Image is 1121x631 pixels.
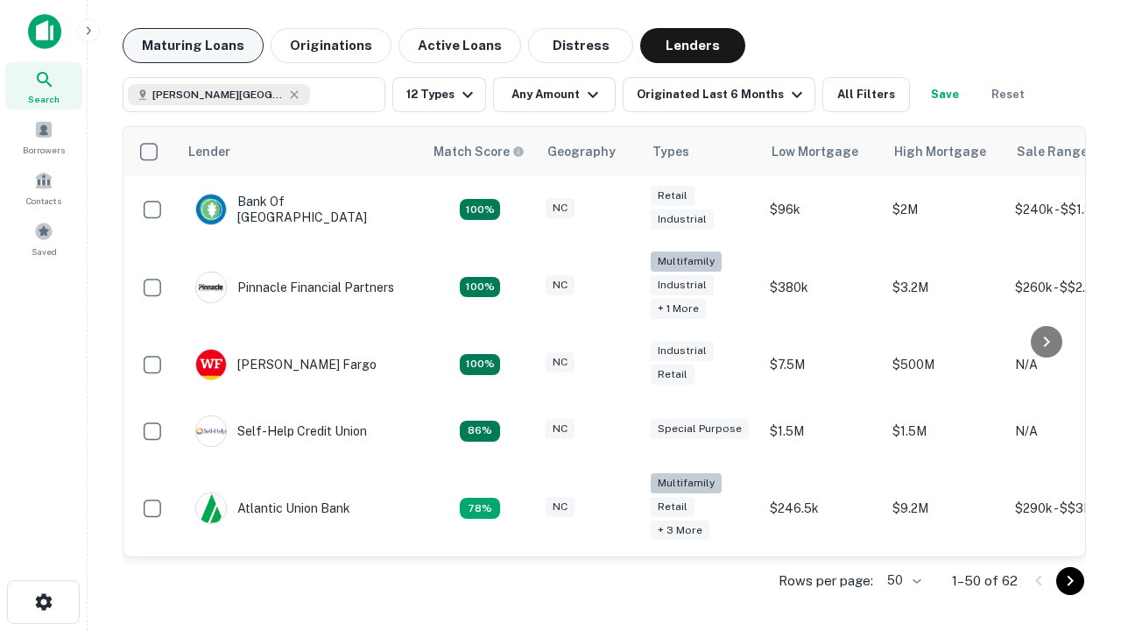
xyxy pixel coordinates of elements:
[423,127,537,176] th: Capitalize uses an advanced AI algorithm to match your search with the best lender. The match sco...
[195,272,394,303] div: Pinnacle Financial Partners
[980,77,1036,112] button: Reset
[5,164,82,211] a: Contacts
[651,473,722,493] div: Multifamily
[651,365,694,385] div: Retail
[884,176,1006,243] td: $2M
[546,275,575,295] div: NC
[1033,491,1121,575] iframe: Chat Widget
[917,77,973,112] button: Save your search to get updates of matches that match your search criteria.
[434,142,521,161] h6: Match Score
[460,199,500,220] div: Matching Properties: 14, hasApolloMatch: undefined
[195,493,350,524] div: Atlantic Union Bank
[623,77,815,112] button: Originated Last 6 Months
[1017,141,1088,162] div: Sale Range
[152,87,284,103] span: [PERSON_NAME][GEOGRAPHIC_DATA], [GEOGRAPHIC_DATA]
[537,127,642,176] th: Geography
[528,28,633,63] button: Distress
[32,245,57,259] span: Saved
[178,127,423,176] th: Lender
[546,497,575,517] div: NC
[195,349,377,380] div: [PERSON_NAME] Fargo
[5,62,82,110] a: Search
[493,77,616,112] button: Any Amount
[195,415,367,447] div: Self-help Credit Union
[880,568,924,593] div: 50
[196,416,226,446] img: picture
[5,113,82,160] a: Borrowers
[196,350,226,379] img: picture
[196,195,226,224] img: picture
[188,141,230,162] div: Lender
[5,215,82,262] a: Saved
[460,421,500,442] div: Matching Properties: 11, hasApolloMatch: undefined
[196,493,226,523] img: picture
[884,127,1006,176] th: High Mortgage
[1056,567,1084,595] button: Go to next page
[546,419,575,439] div: NC
[546,198,575,218] div: NC
[884,331,1006,398] td: $500M
[651,521,709,541] div: + 3 more
[952,571,1018,592] p: 1–50 of 62
[651,275,714,295] div: Industrial
[761,243,884,331] td: $380k
[640,28,745,63] button: Lenders
[761,398,884,464] td: $1.5M
[761,127,884,176] th: Low Mortgage
[434,142,525,161] div: Capitalize uses an advanced AI algorithm to match your search with the best lender. The match sco...
[651,299,706,319] div: + 1 more
[271,28,391,63] button: Originations
[761,464,884,553] td: $246.5k
[651,497,694,517] div: Retail
[28,92,60,106] span: Search
[642,127,761,176] th: Types
[392,77,486,112] button: 12 Types
[822,77,910,112] button: All Filters
[195,194,405,225] div: Bank Of [GEOGRAPHIC_DATA]
[637,84,807,105] div: Originated Last 6 Months
[772,141,858,162] div: Low Mortgage
[651,186,694,206] div: Retail
[651,419,749,439] div: Special Purpose
[196,273,226,302] img: picture
[398,28,521,63] button: Active Loans
[761,331,884,398] td: $7.5M
[28,14,61,49] img: capitalize-icon.png
[123,28,264,63] button: Maturing Loans
[547,141,616,162] div: Geography
[652,141,689,162] div: Types
[546,352,575,372] div: NC
[779,571,873,592] p: Rows per page:
[460,354,500,375] div: Matching Properties: 14, hasApolloMatch: undefined
[23,143,65,157] span: Borrowers
[26,194,61,208] span: Contacts
[761,176,884,243] td: $96k
[651,252,722,272] div: Multifamily
[460,277,500,298] div: Matching Properties: 23, hasApolloMatch: undefined
[460,498,500,519] div: Matching Properties: 10, hasApolloMatch: undefined
[894,141,986,162] div: High Mortgage
[884,398,1006,464] td: $1.5M
[651,209,714,230] div: Industrial
[884,243,1006,331] td: $3.2M
[884,464,1006,553] td: $9.2M
[651,341,714,361] div: Industrial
